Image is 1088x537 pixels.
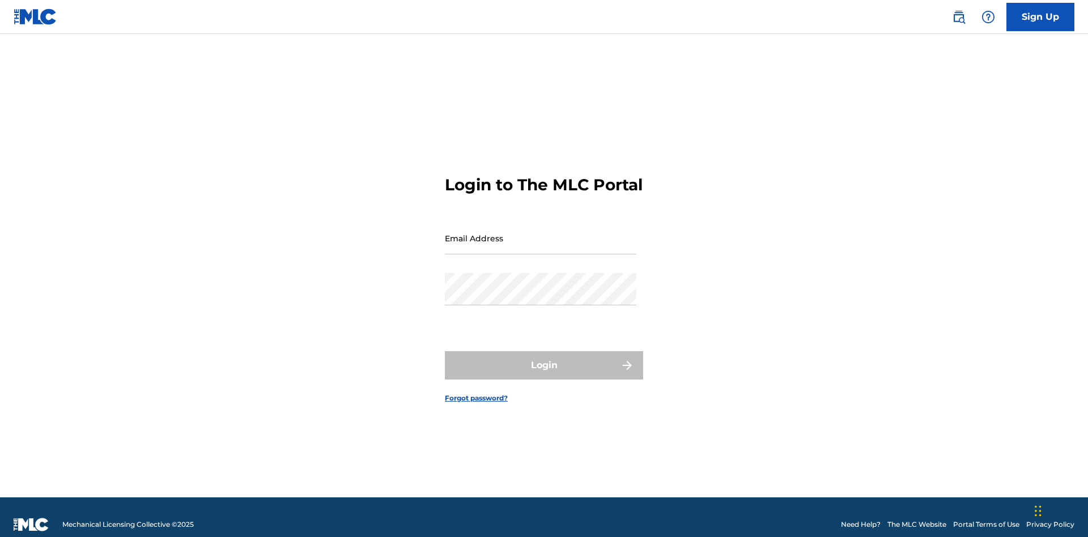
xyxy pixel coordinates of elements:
h3: Login to The MLC Portal [445,175,643,195]
a: Sign Up [1006,3,1074,31]
a: Need Help? [841,519,881,530]
div: Drag [1035,494,1042,528]
span: Mechanical Licensing Collective © 2025 [62,519,194,530]
a: Privacy Policy [1026,519,1074,530]
div: Help [977,6,1000,28]
a: Forgot password? [445,393,508,403]
img: search [952,10,966,24]
a: Public Search [947,6,970,28]
img: MLC Logo [14,8,57,25]
img: logo [14,518,49,531]
img: help [981,10,995,24]
a: The MLC Website [887,519,946,530]
a: Portal Terms of Use [953,519,1019,530]
iframe: Chat Widget [1031,483,1088,537]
